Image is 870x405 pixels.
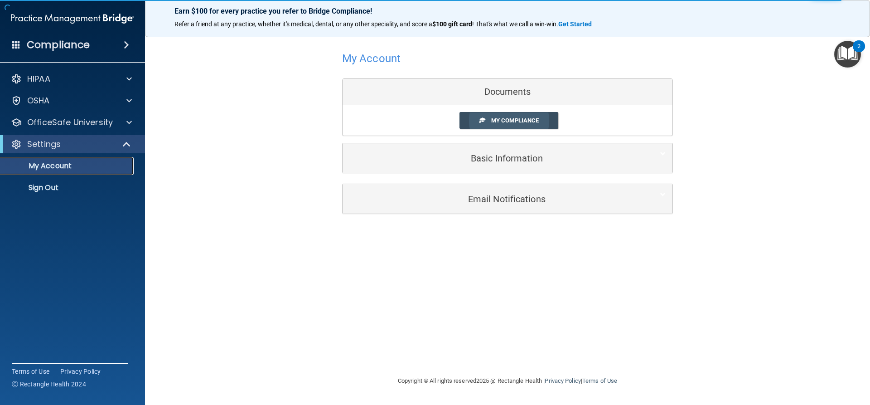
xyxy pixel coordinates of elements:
a: Privacy Policy [60,367,101,376]
span: ! That's what we call a win-win. [472,20,558,28]
div: 2 [857,46,860,58]
img: PMB logo [11,10,134,28]
div: Copyright © All rights reserved 2025 @ Rectangle Health | | [342,366,673,395]
a: HIPAA [11,73,132,84]
a: Terms of Use [582,377,617,384]
p: OfficeSafe University [27,117,113,128]
a: Basic Information [349,148,666,168]
p: Settings [27,139,61,150]
a: Get Started [558,20,593,28]
div: Documents [343,79,672,105]
a: Terms of Use [12,367,49,376]
a: Settings [11,139,131,150]
p: HIPAA [27,73,50,84]
h5: Email Notifications [349,194,638,204]
strong: $100 gift card [432,20,472,28]
p: My Account [6,161,130,171]
h5: Basic Information [349,153,638,163]
h4: My Account [342,53,401,64]
a: OfficeSafe University [11,117,132,128]
p: Earn $100 for every practice you refer to Bridge Compliance! [174,7,841,15]
a: OSHA [11,95,132,106]
h4: Compliance [27,39,90,51]
button: Open Resource Center, 2 new notifications [834,41,861,68]
span: My Compliance [491,117,539,124]
p: Sign Out [6,183,130,192]
span: Ⓒ Rectangle Health 2024 [12,380,86,389]
strong: Get Started [558,20,592,28]
span: Refer a friend at any practice, whether it's medical, dental, or any other speciality, and score a [174,20,432,28]
a: Privacy Policy [545,377,580,384]
a: Email Notifications [349,189,666,209]
p: OSHA [27,95,50,106]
